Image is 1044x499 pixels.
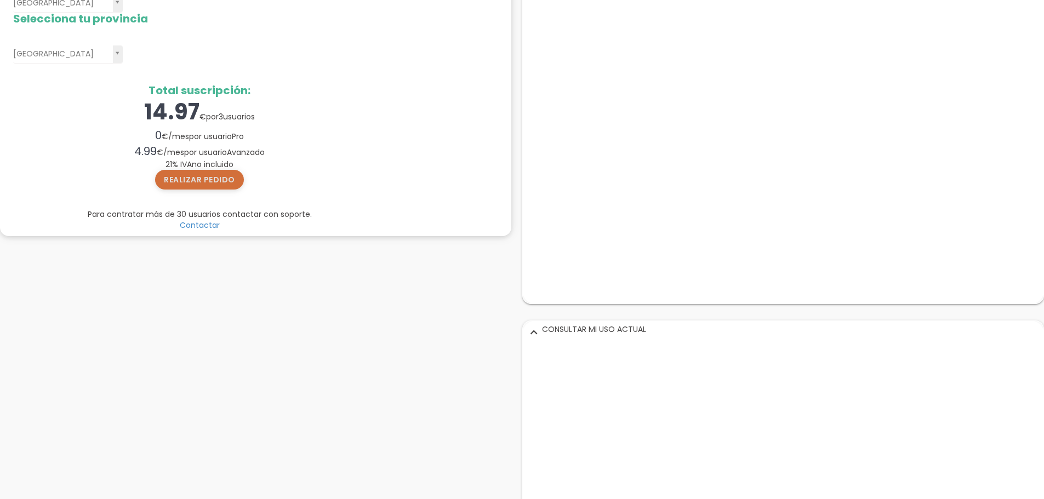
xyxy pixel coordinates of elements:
[219,111,223,122] span: 3
[525,325,543,339] i: expand_more
[167,147,184,158] span: mes
[199,111,206,122] span: €
[13,13,386,25] h2: Selecciona tu provincia
[166,159,233,170] span: % IVA
[13,144,386,159] div: / por usuario
[227,147,265,158] span: Avanzado
[134,144,157,159] span: 4.99
[192,159,233,170] span: no incluido
[13,209,386,220] p: Para contratar más de 30 usuarios contactar con soporte.
[523,321,1044,338] div: CONSULTAR MI USO ACTUAL
[13,128,386,144] div: / por usuario
[166,159,172,170] span: 21
[180,220,220,231] a: Contactar
[155,128,162,143] span: 0
[232,131,244,142] span: Pro
[13,96,386,128] div: por usuarios
[13,45,109,62] span: [GEOGRAPHIC_DATA]
[172,131,189,142] span: mes
[144,96,199,127] span: 14.97
[162,131,168,142] span: €
[155,170,244,190] button: Realizar pedido
[13,45,123,64] a: [GEOGRAPHIC_DATA]
[13,84,386,96] h2: Total suscripción:
[157,147,163,158] span: €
